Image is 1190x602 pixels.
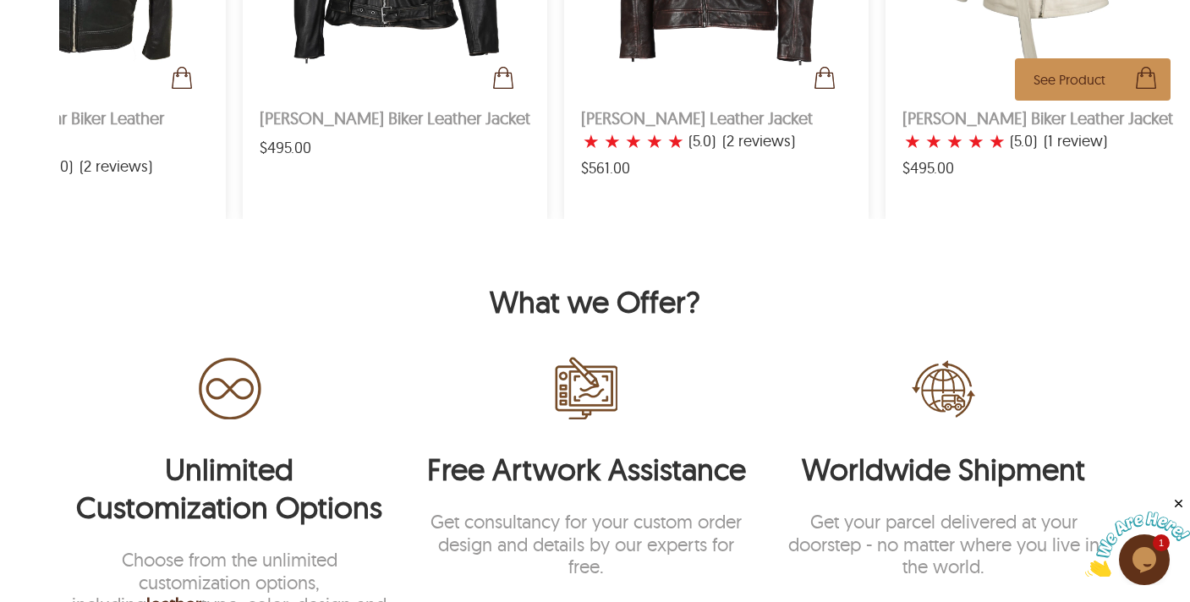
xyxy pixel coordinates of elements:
label: 4 rating [968,133,984,150]
p: Get consultancy for your custom order design and details by our experts for free. [426,511,748,577]
img: cart-icon-v1 [814,67,835,89]
label: 3 rating [946,133,963,150]
span: (2 reviews) [80,158,152,175]
iframe: chat widget [1085,496,1190,577]
img: wolrdwide-shipment [912,357,975,420]
label: 5 rating [667,133,684,150]
label: (5.0) [46,158,73,175]
span: $561.00 [581,160,630,177]
img: free-artwork-assistance [555,357,618,420]
label: 2 rating [604,133,621,150]
label: 5 rating [989,133,1006,150]
span: (1 review) [1044,133,1107,150]
h3: Unlimited Customization Options [69,450,390,526]
label: 4 rating [646,133,663,150]
img: cart-icon-v1 [172,67,192,89]
span: (2 reviews) [722,133,795,150]
p: Get your parcel delivered at your doorstep - no matter where you live in the world. [783,511,1105,577]
label: 3 rating [625,133,642,150]
label: 2 rating [925,133,942,150]
img: endless-customization-options [198,357,261,420]
h3: Worldwide Shipment [783,450,1105,488]
img: cart-icon-v1 [493,67,513,89]
h3: Free Artwork Assistance [426,450,748,488]
h2: [PERSON_NAME] Biker Leather Jacket [260,106,530,131]
span: $495.00 [902,160,954,177]
h2: [PERSON_NAME] Leather Jacket [581,106,852,131]
label: (5.0) [1010,133,1037,150]
h2: [PERSON_NAME] Biker Leather Jacket [902,106,1173,131]
img: cart-icon-v1 [1136,67,1156,89]
label: 1 rating [904,133,921,150]
label: (5.0) [688,133,716,150]
span: $495.00 [260,140,311,156]
label: 1 rating [583,133,600,150]
span: See Product [1015,58,1171,101]
h3: What we Offer? [59,282,1130,320]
